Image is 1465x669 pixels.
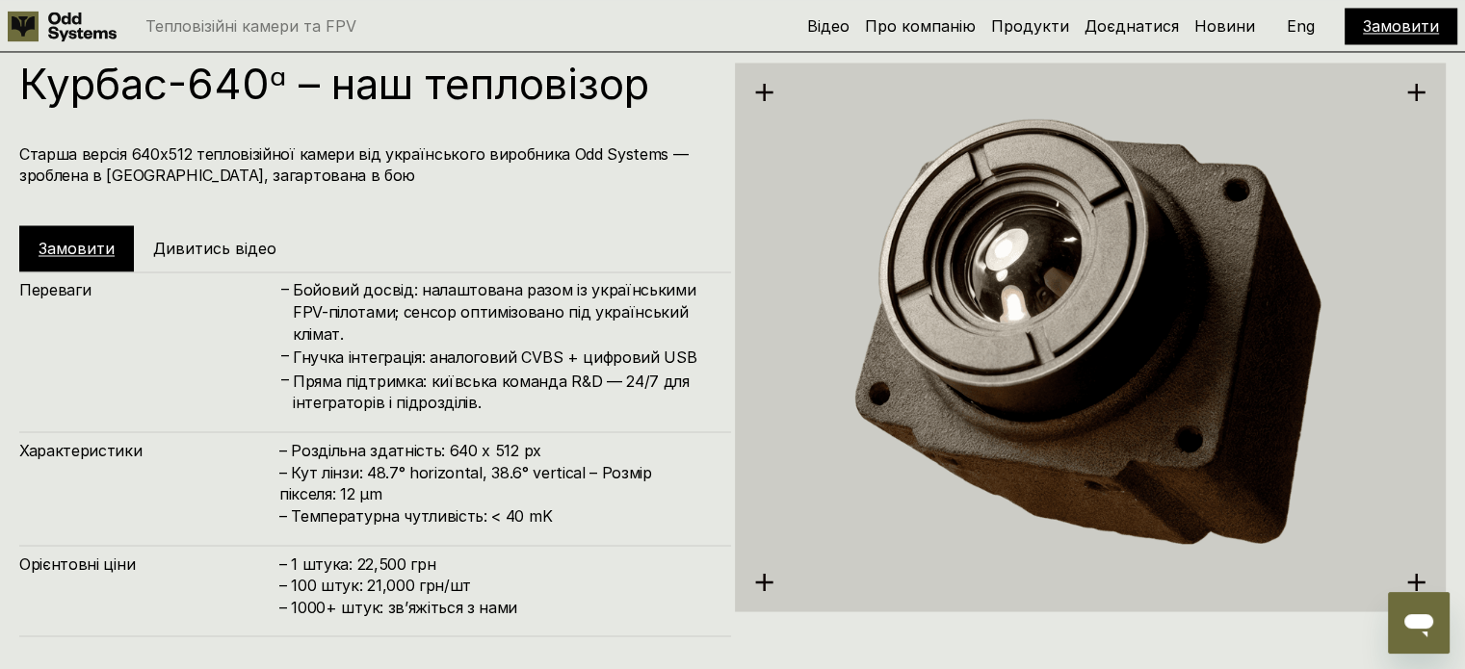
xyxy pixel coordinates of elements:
[279,597,517,616] span: – ⁠1000+ штук: звʼяжіться з нами
[153,238,276,259] h5: Дивитись відео
[1363,16,1439,36] a: Замовити
[39,239,115,258] a: Замовити
[279,553,712,617] h4: – 1 штука: 22,500 грн – 100 штук: 21,000 грн/шт
[19,63,712,105] h1: Курбас-640ᵅ – наш тепловізор
[991,16,1069,36] a: Продукти
[281,278,289,299] h4: –
[145,18,356,34] p: Тепловізійні камери та FPV
[19,279,279,300] h4: Переваги
[281,345,289,366] h4: –
[19,553,279,574] h4: Орієнтовні ціни
[19,143,712,187] h4: Старша версія 640х512 тепловізійної камери від українського виробника Odd Systems — зроблена в [G...
[807,16,850,36] a: Відео
[1085,16,1179,36] a: Доєднатися
[293,279,712,344] h4: Бойовий досвід: налаштована разом із українськими FPV-пілотами; сенсор оптимізовано під українськ...
[19,439,279,460] h4: Характеристики
[279,439,712,526] h4: – Роздільна здатність: 640 x 512 px – Кут лінзи: 48.7° horizontal, 38.6° vertical – Розмір піксел...
[281,368,289,389] h4: –
[865,16,976,36] a: Про компанію
[1194,16,1255,36] a: Новини
[1388,592,1450,654] iframe: Button to launch messaging window, conversation in progress
[293,346,712,367] h4: Гнучка інтеграція: аналоговий CVBS + цифровий USB
[1287,18,1315,34] p: Eng
[293,370,712,413] h4: Пряма підтримка: київська команда R&D — 24/7 для інтеграторів і підрозділів.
